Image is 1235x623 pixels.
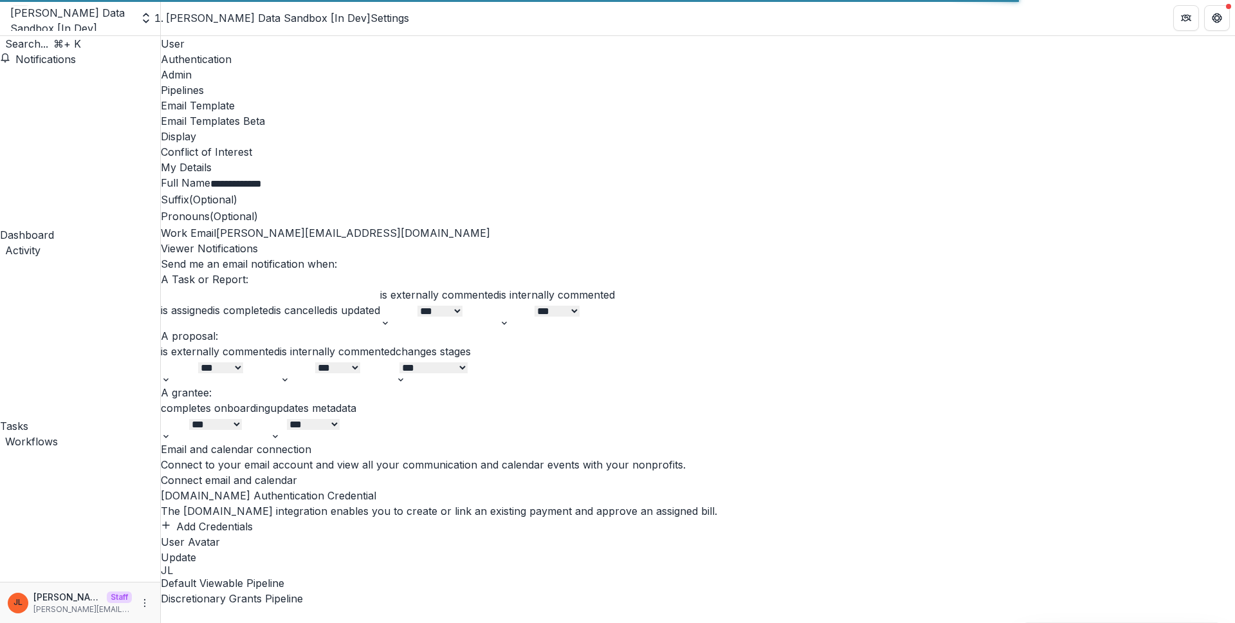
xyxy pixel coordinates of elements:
[10,5,132,36] div: [PERSON_NAME] Data Sandbox [In Dev]
[161,241,1235,256] h2: Viewer Notifications
[166,10,409,26] nav: breadcrumb
[280,345,396,358] label: is internally commented
[161,345,280,358] label: is externally commented
[499,288,615,301] label: is internally commented
[161,488,1235,503] h2: [DOMAIN_NAME] Authentication Credential
[161,457,1235,472] p: Connect to your email account and view all your communication and calendar events with your nonpr...
[161,257,337,270] span: Send me an email notification when:
[161,193,189,206] span: Suffix
[380,288,499,301] label: is externally commented
[161,36,1235,51] a: User
[1204,5,1230,31] button: Get Help
[161,385,1235,400] h3: A grantee:
[161,160,1235,175] h2: My Details
[161,51,1235,67] a: Authentication
[161,442,1235,457] h2: Email and calendar connection
[1173,5,1199,31] button: Partners
[161,98,1235,113] a: Email Template
[243,115,265,127] span: Beta
[210,210,258,223] span: (Optional)
[161,591,1235,606] div: Discretionary Grants Pipeline
[137,5,155,31] button: Open entity switcher
[161,575,1235,591] h2: Default Viewable Pipeline
[161,328,1235,344] h3: A proposal:
[166,10,409,26] div: [PERSON_NAME] Data Sandbox [In Dev] Settings
[270,402,356,414] label: updates metadata
[161,67,1235,82] a: Admin
[396,345,471,358] label: changes stages
[161,82,1235,98] a: Pipelines
[137,595,152,611] button: More
[161,503,1235,519] p: The [DOMAIN_NAME] integration enables you to create or link an existing payment and approve an as...
[161,113,1235,129] div: Email Templates
[161,225,1235,241] div: [PERSON_NAME][EMAIL_ADDRESS][DOMAIN_NAME]
[213,304,274,317] label: is completed
[15,53,76,66] span: Notifications
[161,227,216,239] span: Work Email
[5,37,48,50] span: Search...
[161,519,253,534] button: Add Credentials
[274,304,331,317] label: is cancelled
[161,129,1235,144] a: Display
[161,272,1235,287] h3: A Task or Report:
[161,550,196,565] button: Update
[5,435,58,448] span: Workflows
[5,244,41,257] span: Activity
[161,472,297,488] button: Connect email and calendar
[161,210,210,223] span: Pronouns
[107,591,132,603] p: Staff
[331,304,380,317] label: is updated
[161,565,1235,575] div: Jeanne Locker
[53,36,81,51] div: ⌘ + K
[161,144,1235,160] a: Conflict of Interest
[161,113,1235,129] a: Email Templates Beta
[33,590,102,604] p: [PERSON_NAME]
[14,599,23,607] div: Jeanne Locker
[161,304,213,317] label: is assigned
[189,193,237,206] span: (Optional)
[161,534,1235,550] h2: User Avatar
[161,402,270,414] label: completes onboarding
[33,604,132,615] p: [PERSON_NAME][EMAIL_ADDRESS][DOMAIN_NAME]
[161,176,210,189] span: Full Name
